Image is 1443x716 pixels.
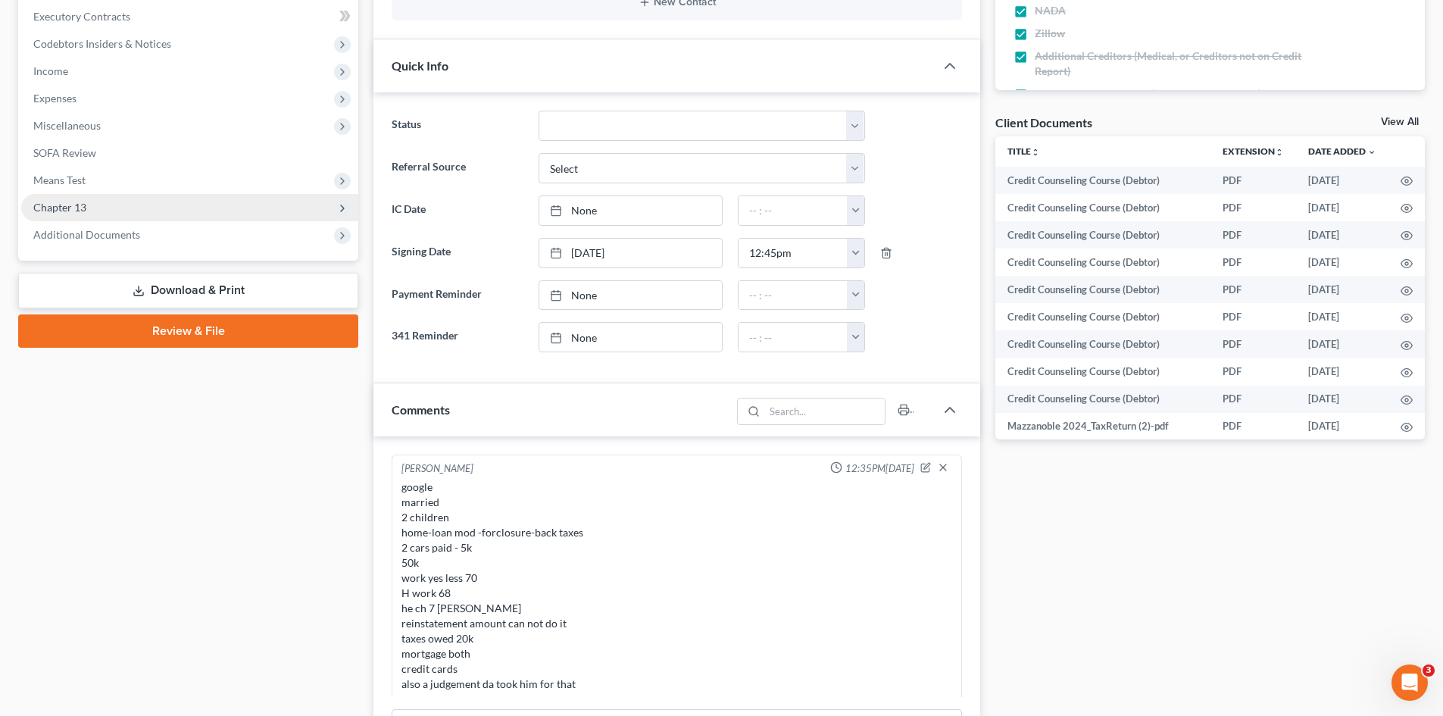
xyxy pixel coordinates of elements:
[33,37,171,50] span: Codebtors Insiders & Notices
[33,174,86,186] span: Means Test
[995,386,1210,413] td: Credit Counseling Course (Debtor)
[401,480,952,707] div: google married 2 children home-loan mod -forclosure-back taxes 2 cars paid - 5k 50k work yes less...
[539,196,722,225] a: None
[33,64,68,77] span: Income
[539,239,722,267] a: [DATE]
[384,322,530,352] label: 341 Reminder
[995,413,1210,440] td: Mazzanoble 2024_TaxReturn (2)-pdf
[1210,358,1296,386] td: PDF
[21,3,358,30] a: Executory Contracts
[33,201,86,214] span: Chapter 13
[1296,330,1388,358] td: [DATE]
[1381,117,1419,127] a: View All
[392,402,450,417] span: Comments
[1296,413,1388,440] td: [DATE]
[1296,194,1388,221] td: [DATE]
[995,114,1092,130] div: Client Documents
[1210,413,1296,440] td: PDF
[18,273,358,308] a: Download & Print
[1035,3,1066,18] span: NADA
[1367,148,1376,157] i: expand_more
[1296,167,1388,194] td: [DATE]
[995,358,1210,386] td: Credit Counseling Course (Debtor)
[1391,664,1428,701] iframe: Intercom live chat
[765,399,885,424] input: Search...
[1007,145,1040,157] a: Titleunfold_more
[21,139,358,167] a: SOFA Review
[1275,148,1284,157] i: unfold_more
[1296,276,1388,303] td: [DATE]
[1296,249,1388,276] td: [DATE]
[1296,221,1388,249] td: [DATE]
[1210,194,1296,221] td: PDF
[1035,86,1261,102] span: Petition - Wet Signature (done in office meeting)
[995,330,1210,358] td: Credit Counseling Course (Debtor)
[384,280,530,311] label: Payment Reminder
[739,239,848,267] input: -- : --
[1210,386,1296,413] td: PDF
[33,119,101,132] span: Miscellaneous
[33,228,140,241] span: Additional Documents
[1210,330,1296,358] td: PDF
[1223,145,1284,157] a: Extensionunfold_more
[539,323,722,352] a: None
[1210,167,1296,194] td: PDF
[1210,276,1296,303] td: PDF
[33,10,130,23] span: Executory Contracts
[18,314,358,348] a: Review & File
[1296,358,1388,386] td: [DATE]
[995,194,1210,221] td: Credit Counseling Course (Debtor)
[739,281,848,310] input: -- : --
[995,167,1210,194] td: Credit Counseling Course (Debtor)
[1210,303,1296,330] td: PDF
[1031,148,1040,157] i: unfold_more
[1035,48,1304,79] span: Additional Creditors (Medical, or Creditors not on Credit Report)
[384,153,530,183] label: Referral Source
[401,461,473,477] div: [PERSON_NAME]
[739,196,848,225] input: -- : --
[384,238,530,268] label: Signing Date
[845,461,914,476] span: 12:35PM[DATE]
[1296,386,1388,413] td: [DATE]
[392,58,448,73] span: Quick Info
[1210,249,1296,276] td: PDF
[384,195,530,226] label: IC Date
[739,323,848,352] input: -- : --
[995,303,1210,330] td: Credit Counseling Course (Debtor)
[995,249,1210,276] td: Credit Counseling Course (Debtor)
[995,276,1210,303] td: Credit Counseling Course (Debtor)
[1210,221,1296,249] td: PDF
[33,146,96,159] span: SOFA Review
[384,111,530,141] label: Status
[995,221,1210,249] td: Credit Counseling Course (Debtor)
[539,281,722,310] a: None
[1423,664,1435,677] span: 3
[1296,303,1388,330] td: [DATE]
[1308,145,1376,157] a: Date Added expand_more
[1035,26,1065,41] span: Zillow
[33,92,77,105] span: Expenses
